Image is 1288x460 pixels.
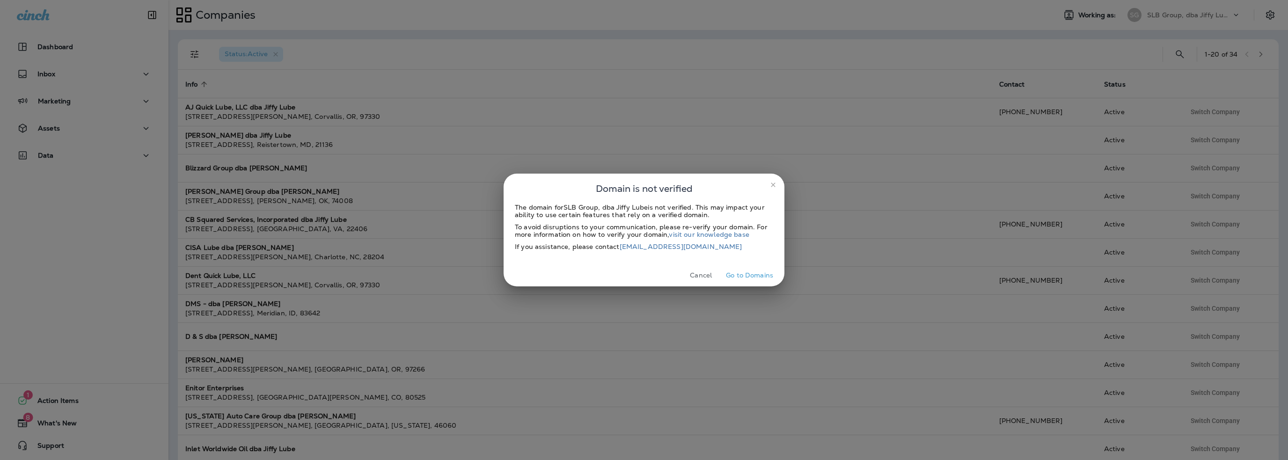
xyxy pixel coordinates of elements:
[722,268,777,283] button: Go to Domains
[515,243,773,250] div: If you assistance, please contact
[766,177,781,192] button: close
[683,268,718,283] button: Cancel
[596,181,693,196] span: Domain is not verified
[669,230,749,239] a: visit our knowledge base
[620,242,742,251] a: [EMAIL_ADDRESS][DOMAIN_NAME]
[515,223,773,238] div: To avoid disruptions to your communication, please re-verify your domain. For more information on...
[515,204,773,219] div: The domain for SLB Group, dba Jiffy Lube is not verified. This may impact your ability to use cer...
